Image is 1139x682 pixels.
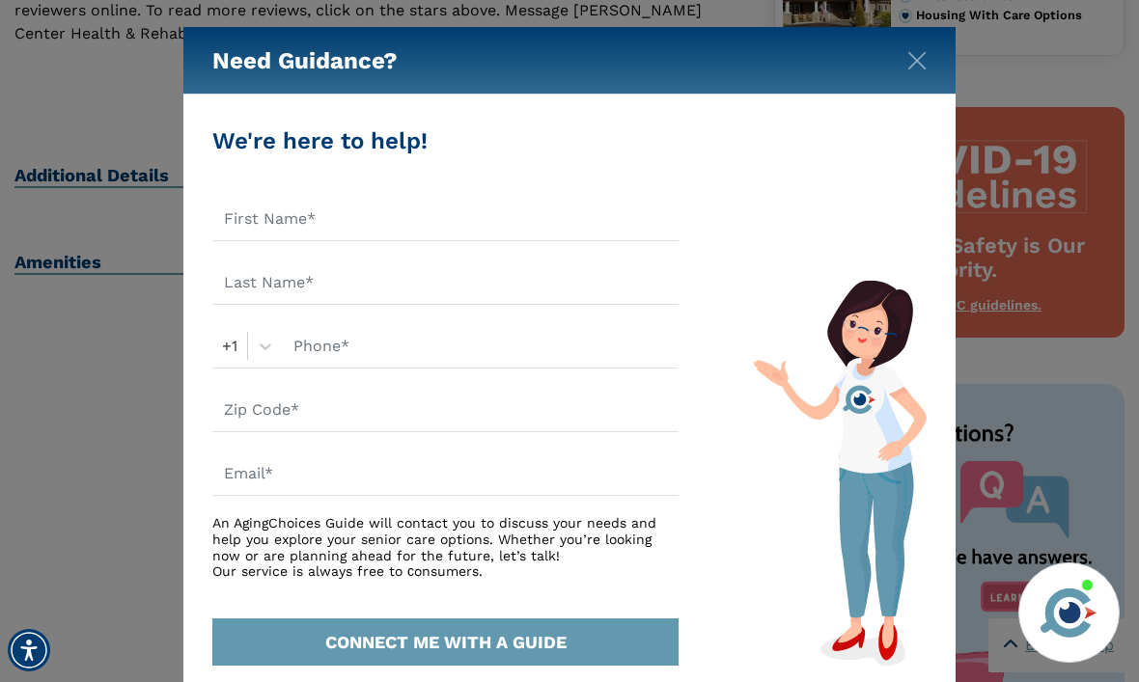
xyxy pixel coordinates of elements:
button: CONNECT ME WITH A GUIDE [212,618,679,666]
div: An AgingChoices Guide will contact you to discuss your needs and help you explore your senior car... [212,515,679,580]
input: Zip Code* [212,388,679,432]
input: Phone* [282,324,679,368]
div: Accessibility Menu [8,629,50,671]
img: avatar [1036,580,1101,645]
div: We're here to help! [212,123,679,158]
img: match-guide-form.svg [753,280,927,666]
button: Close [907,47,927,67]
iframe: iframe [757,287,1120,551]
h5: Need Guidance? [212,27,398,95]
input: Email* [212,451,679,496]
input: Last Name* [212,260,679,305]
img: modal-close.svg [907,51,927,70]
input: First Name* [212,197,679,241]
